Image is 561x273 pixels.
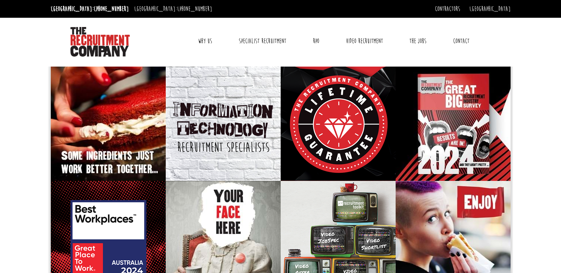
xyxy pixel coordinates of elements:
[233,32,292,50] a: Specialist Recruitment
[448,32,475,50] a: Contact
[70,27,130,57] img: The Recruitment Company
[49,3,131,15] li: [GEOGRAPHIC_DATA]:
[340,32,389,50] a: Video Recruitment
[404,32,432,50] a: The Jobs
[435,5,460,13] a: Contractors
[469,5,511,13] a: [GEOGRAPHIC_DATA]
[192,32,218,50] a: Why Us
[94,5,129,13] a: [PHONE_NUMBER]
[177,5,212,13] a: [PHONE_NUMBER]
[307,32,325,50] a: RPO
[132,3,214,15] li: [GEOGRAPHIC_DATA]:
